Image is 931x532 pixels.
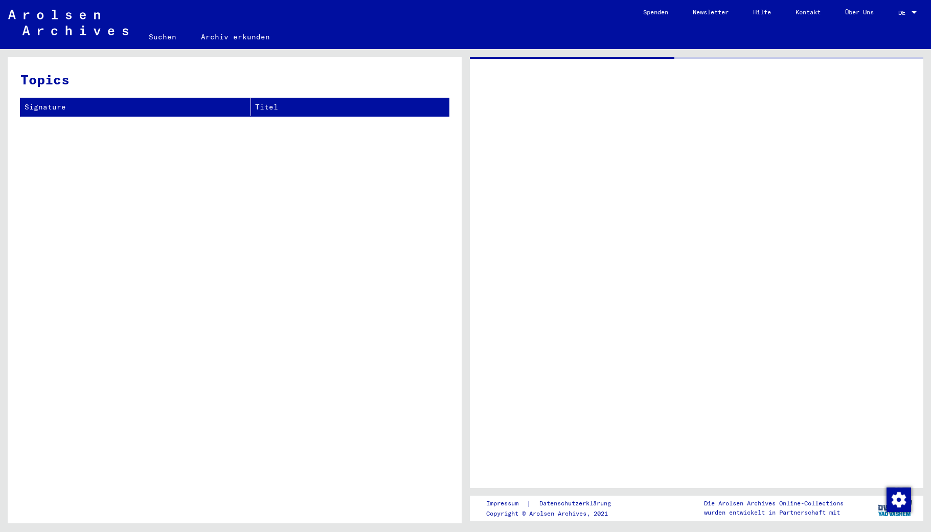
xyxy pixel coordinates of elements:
th: Signature [20,98,251,116]
th: Titel [251,98,448,116]
img: Zustimmung ändern [887,487,911,512]
h3: Topics [20,70,448,90]
a: Impressum [486,498,527,509]
p: Die Arolsen Archives Online-Collections [704,499,844,508]
a: Datenschutzerklärung [531,498,623,509]
img: Arolsen_neg.svg [8,10,128,35]
a: Suchen [137,25,189,49]
p: wurden entwickelt in Partnerschaft mit [704,508,844,517]
p: Copyright © Arolsen Archives, 2021 [486,509,623,518]
span: DE [898,9,910,16]
img: yv_logo.png [876,495,914,521]
div: | [486,498,623,509]
a: Archiv erkunden [189,25,282,49]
